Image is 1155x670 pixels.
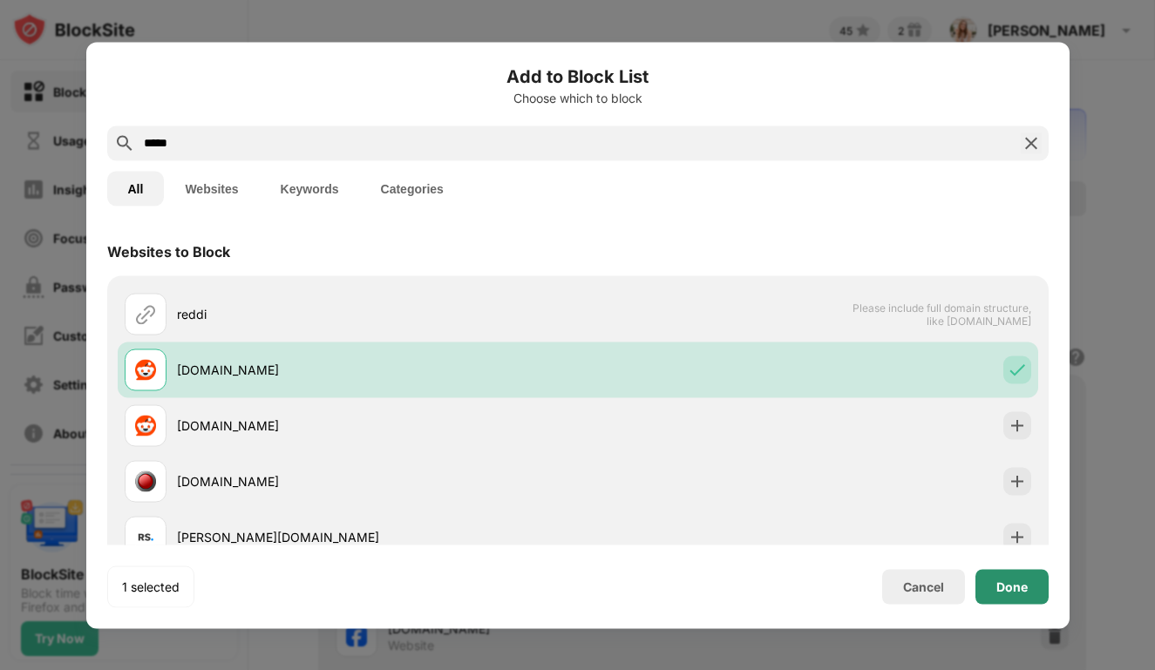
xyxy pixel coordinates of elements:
span: Please include full domain structure, like [DOMAIN_NAME] [852,301,1031,327]
img: favicons [135,415,156,436]
img: favicons [135,359,156,380]
img: favicons [135,526,156,547]
div: reddi [177,305,578,323]
div: Done [996,579,1028,593]
button: Keywords [260,171,360,206]
h6: Add to Block List [107,63,1049,89]
button: Websites [164,171,259,206]
button: All [107,171,165,206]
img: search.svg [114,132,135,153]
img: url.svg [135,303,156,324]
div: [DOMAIN_NAME] [177,472,578,491]
button: Categories [360,171,465,206]
div: 1 selected [122,578,180,595]
img: search-close [1021,132,1042,153]
img: favicons [135,470,156,491]
div: Websites to Block [107,242,230,260]
div: [DOMAIN_NAME] [177,416,578,435]
div: [PERSON_NAME][DOMAIN_NAME] [177,528,578,546]
div: Choose which to block [107,91,1049,105]
div: [DOMAIN_NAME] [177,361,578,379]
div: Cancel [903,579,944,594]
